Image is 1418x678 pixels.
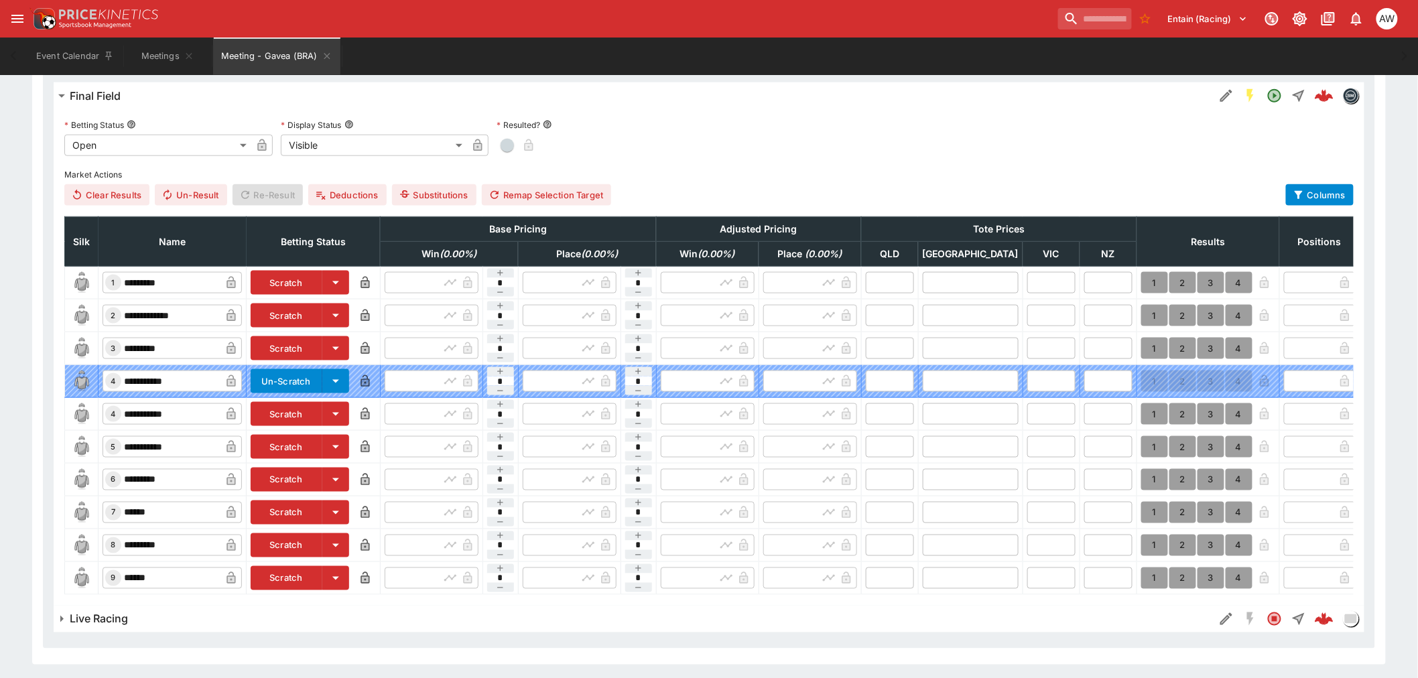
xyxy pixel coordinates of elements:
[1198,502,1224,523] button: 3
[109,475,119,484] span: 6
[1279,217,1360,267] th: Positions
[656,242,759,267] th: Win
[1344,612,1358,626] img: liveracing
[71,403,92,425] img: runner 4
[71,567,92,589] img: runner 9
[109,573,119,583] span: 9
[1160,8,1256,29] button: Select Tenant
[380,242,518,267] th: Win
[581,248,618,259] em: ( 0.00 %)
[1214,84,1238,108] button: Edit Detail
[1263,84,1287,108] button: Open
[70,612,128,626] h6: Live Racing
[380,217,656,242] th: Base Pricing
[213,38,340,75] button: Meeting - Gavea (BRA)
[1169,567,1196,589] button: 2
[308,184,387,206] button: Deductions
[247,217,381,267] th: Betting Status
[64,164,1354,184] label: Market Actions
[1137,217,1279,267] th: Results
[251,336,322,360] button: Scratch
[281,119,342,131] p: Display Status
[1169,403,1196,425] button: 2
[1141,272,1168,293] button: 1
[109,541,119,550] span: 8
[861,242,918,267] th: QLD
[1226,436,1252,458] button: 4
[64,184,149,206] button: Clear Results
[127,120,136,129] button: Betting Status
[1267,611,1283,627] svg: Closed
[1316,7,1340,31] button: Documentation
[1376,8,1398,29] div: Amanda Whitta
[64,135,251,156] div: Open
[1169,469,1196,490] button: 2
[54,606,1364,632] button: Live RacingEdit DetailSGM DisabledClosedStraight7de6b34d-4ea5-4cb0-8ca3-6a3cebf7b835liveracing
[1260,7,1284,31] button: Connected to PK
[71,338,92,359] img: runner 3
[1198,272,1224,293] button: 3
[71,502,92,523] img: runner 7
[918,242,1023,267] th: [GEOGRAPHIC_DATA]
[1226,403,1252,425] button: 4
[125,38,210,75] button: Meetings
[1080,242,1137,267] th: NZ
[1315,610,1334,628] img: logo-cerberus--red.svg
[1315,86,1334,105] div: 71cebb7a-1c2b-4045-99b0-be5e4d42aeac
[1198,338,1224,359] button: 3
[109,344,119,353] span: 3
[64,119,124,131] p: Betting Status
[5,7,29,31] button: open drawer
[59,22,131,28] img: Sportsbook Management
[251,369,322,393] button: Un-Scratch
[1226,535,1252,556] button: 4
[109,311,119,320] span: 2
[1198,403,1224,425] button: 3
[1226,305,1252,326] button: 4
[1135,8,1156,29] button: No Bookmarks
[1169,305,1196,326] button: 2
[251,435,322,459] button: Scratch
[71,436,92,458] img: runner 5
[65,217,99,267] th: Silk
[1263,607,1287,631] button: Closed
[59,9,158,19] img: PriceKinetics
[1226,469,1252,490] button: 4
[109,442,119,452] span: 5
[251,402,322,426] button: Scratch
[251,468,322,492] button: Scratch
[1214,607,1238,631] button: Edit Detail
[1372,4,1402,33] button: Amanda Whitta
[1238,84,1263,108] button: SGM Enabled
[861,217,1137,242] th: Tote Prices
[54,82,1364,109] button: Final FieldEdit DetailSGM EnabledOpenStraight71cebb7a-1c2b-4045-99b0-be5e4d42aeacbetmakers
[251,533,322,557] button: Scratch
[71,272,92,293] img: runner 1
[1226,502,1252,523] button: 4
[1315,610,1334,628] div: 7de6b34d-4ea5-4cb0-8ca3-6a3cebf7b835
[518,242,656,267] th: Place
[1226,272,1252,293] button: 4
[1141,502,1168,523] button: 1
[1344,88,1358,103] img: betmakers
[1238,607,1263,631] button: SGM Disabled
[1311,606,1338,632] a: 7de6b34d-4ea5-4cb0-8ca3-6a3cebf7b835
[99,217,247,267] th: Name
[71,535,92,556] img: runner 8
[1226,567,1252,589] button: 4
[1343,611,1359,627] div: liveracing
[1267,88,1283,104] svg: Open
[281,135,468,156] div: Visible
[1315,86,1334,105] img: logo-cerberus--red.svg
[29,5,56,32] img: PriceKinetics Logo
[251,303,322,328] button: Scratch
[71,305,92,326] img: runner 2
[1141,305,1168,326] button: 1
[392,184,476,206] button: Substitutions
[1169,338,1196,359] button: 2
[1226,338,1252,359] button: 4
[109,409,119,419] span: 4
[1198,436,1224,458] button: 3
[1198,469,1224,490] button: 3
[656,217,861,242] th: Adjusted Pricing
